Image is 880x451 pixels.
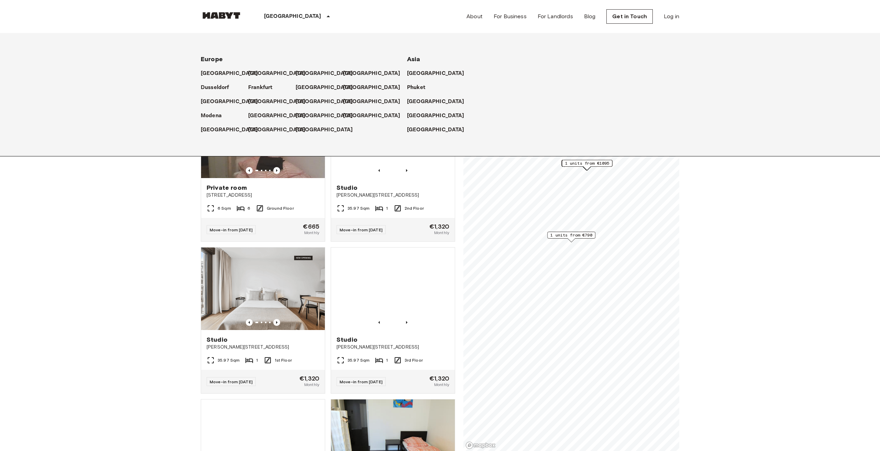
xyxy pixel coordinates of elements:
[210,379,253,384] span: Move-in from [DATE]
[201,126,265,134] a: [GEOGRAPHIC_DATA]
[407,84,432,92] a: Phuket
[275,357,292,363] span: 1st Floor
[256,357,258,363] span: 1
[247,205,250,211] span: 6
[348,205,370,211] span: 35.97 Sqm
[246,319,253,326] button: Previous image
[248,98,306,106] p: [GEOGRAPHIC_DATA]
[201,112,229,120] a: Modena
[403,167,410,174] button: Previous image
[207,335,228,344] span: Studio
[248,98,312,106] a: [GEOGRAPHIC_DATA]
[407,84,425,92] p: Phuket
[386,205,388,211] span: 1
[248,112,312,120] a: [GEOGRAPHIC_DATA]
[343,98,400,106] p: [GEOGRAPHIC_DATA]
[343,112,407,120] a: [GEOGRAPHIC_DATA]
[407,126,464,134] p: [GEOGRAPHIC_DATA]
[267,205,294,211] span: Ground Floor
[386,357,388,363] span: 1
[407,112,471,120] a: [GEOGRAPHIC_DATA]
[340,379,383,384] span: Move-in from [DATE]
[304,382,319,388] span: Monthly
[434,230,449,236] span: Monthly
[248,112,306,120] p: [GEOGRAPHIC_DATA]
[248,126,306,134] p: [GEOGRAPHIC_DATA]
[348,357,370,363] span: 35.97 Sqm
[466,12,483,21] a: About
[201,247,325,330] img: Marketing picture of unit DE-01-490-109-001
[296,112,353,120] p: [GEOGRAPHIC_DATA]
[465,441,496,449] a: Mapbox logo
[407,98,471,106] a: [GEOGRAPHIC_DATA]
[494,12,527,21] a: For Business
[331,247,455,394] a: Marketing picture of unit DE-01-490-309-001Previous imagePrevious imageStudio[PERSON_NAME][STREET...
[376,167,383,174] button: Previous image
[248,126,312,134] a: [GEOGRAPHIC_DATA]
[565,160,609,166] span: 1 units from €1095
[207,344,319,351] span: [PERSON_NAME][STREET_ADDRESS]
[343,98,407,106] a: [GEOGRAPHIC_DATA]
[340,227,383,232] span: Move-in from [DATE]
[664,12,679,21] a: Log in
[562,160,613,170] div: Map marker
[538,12,573,21] a: For Landlords
[201,98,258,106] p: [GEOGRAPHIC_DATA]
[331,95,455,242] a: Marketing picture of unit DE-01-490-209-001Previous imagePrevious imageStudio[PERSON_NAME][STREET...
[201,69,258,78] p: [GEOGRAPHIC_DATA]
[201,55,223,63] span: Europe
[407,98,464,106] p: [GEOGRAPHIC_DATA]
[343,112,400,120] p: [GEOGRAPHIC_DATA]
[407,126,471,134] a: [GEOGRAPHIC_DATA]
[343,84,400,92] p: [GEOGRAPHIC_DATA]
[207,184,247,192] span: Private room
[405,357,423,363] span: 3rd Floor
[434,382,449,388] span: Monthly
[273,167,280,174] button: Previous image
[337,192,449,199] span: [PERSON_NAME][STREET_ADDRESS]
[296,84,353,92] p: [GEOGRAPHIC_DATA]
[343,69,407,78] a: [GEOGRAPHIC_DATA]
[407,112,464,120] p: [GEOGRAPHIC_DATA]
[299,375,319,382] span: €1,320
[273,319,280,326] button: Previous image
[248,69,306,78] p: [GEOGRAPHIC_DATA]
[337,344,449,351] span: [PERSON_NAME][STREET_ADDRESS]
[296,98,353,106] p: [GEOGRAPHIC_DATA]
[296,98,360,106] a: [GEOGRAPHIC_DATA]
[403,319,410,326] button: Previous image
[296,126,360,134] a: [GEOGRAPHIC_DATA]
[201,247,325,394] a: Marketing picture of unit DE-01-490-109-001Previous imagePrevious imageStudio[PERSON_NAME][STREET...
[296,69,353,78] p: [GEOGRAPHIC_DATA]
[296,84,360,92] a: [GEOGRAPHIC_DATA]
[201,126,258,134] p: [GEOGRAPHIC_DATA]
[201,84,229,92] p: Dusseldorf
[429,223,449,230] span: €1,320
[337,184,357,192] span: Studio
[343,69,400,78] p: [GEOGRAPHIC_DATA]
[407,69,471,78] a: [GEOGRAPHIC_DATA]
[429,375,449,382] span: €1,320
[407,69,464,78] p: [GEOGRAPHIC_DATA]
[296,112,360,120] a: [GEOGRAPHIC_DATA]
[405,205,424,211] span: 2nd Floor
[201,112,222,120] p: Modena
[201,84,236,92] a: Dusseldorf
[201,12,242,19] img: Habyt
[606,9,653,24] a: Get in Touch
[407,55,420,63] span: Asia
[331,247,455,330] img: Marketing picture of unit DE-01-490-309-001
[304,230,319,236] span: Monthly
[201,98,265,106] a: [GEOGRAPHIC_DATA]
[246,167,253,174] button: Previous image
[264,12,321,21] p: [GEOGRAPHIC_DATA]
[376,319,383,326] button: Previous image
[218,205,231,211] span: 6 Sqm
[248,84,279,92] a: Frankfurt
[201,95,325,242] a: Marketing picture of unit DE-01-029-01MPrevious imagePrevious imagePrivate room[STREET_ADDRESS]6 ...
[248,84,272,92] p: Frankfurt
[210,227,253,232] span: Move-in from [DATE]
[296,126,353,134] p: [GEOGRAPHIC_DATA]
[218,357,240,363] span: 35.97 Sqm
[201,69,265,78] a: [GEOGRAPHIC_DATA]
